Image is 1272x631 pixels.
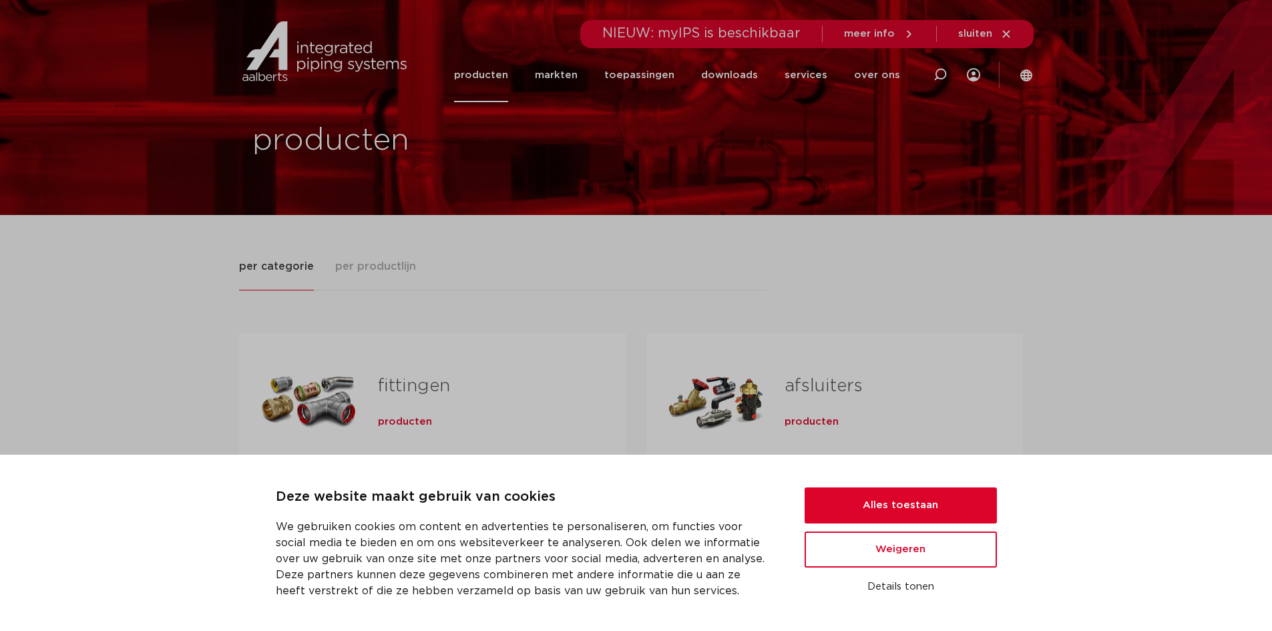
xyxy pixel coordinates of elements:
a: fittingen [378,377,450,395]
a: over ons [854,48,900,102]
span: per productlijn [335,258,416,274]
a: producten [378,415,432,429]
a: downloads [701,48,758,102]
button: Details tonen [805,576,997,598]
span: NIEUW: myIPS is beschikbaar [602,27,801,40]
a: afsluiters [785,377,863,395]
a: sluiten [958,28,1012,40]
div: my IPS [967,48,980,102]
nav: Menu [454,48,900,102]
a: markten [535,48,578,102]
button: Weigeren [805,532,997,568]
span: per categorie [239,258,314,274]
a: producten [785,415,839,429]
p: We gebruiken cookies om content en advertenties te personaliseren, om functies voor social media ... [276,519,773,599]
h1: producten [252,120,630,162]
a: services [785,48,827,102]
a: toepassingen [604,48,674,102]
button: Alles toestaan [805,487,997,523]
a: meer info [844,28,915,40]
span: sluiten [958,29,992,39]
a: producten [454,48,508,102]
span: meer info [844,29,895,39]
p: Deze website maakt gebruik van cookies [276,487,773,508]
